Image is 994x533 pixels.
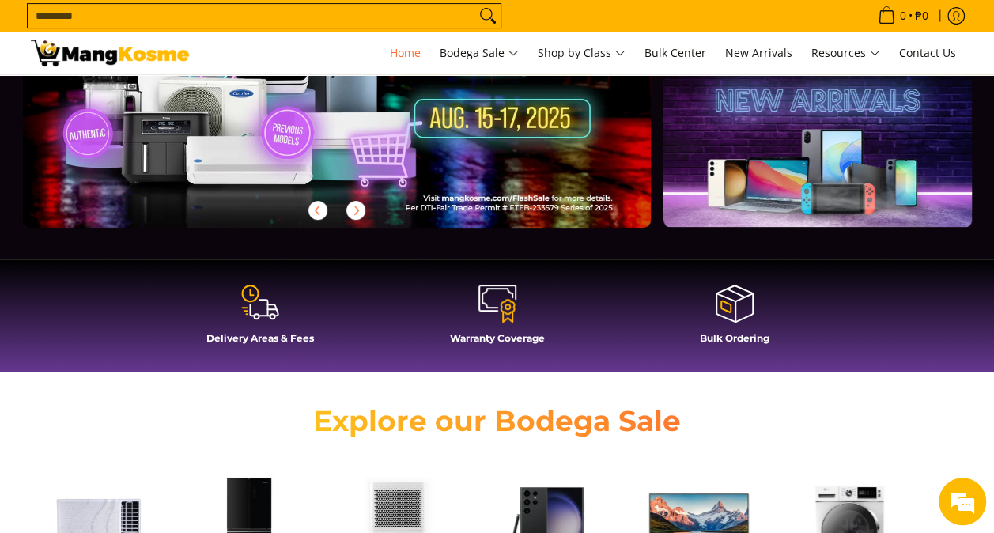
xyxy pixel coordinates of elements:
button: Next [338,193,373,228]
h4: Delivery Areas & Fees [149,332,371,344]
button: Previous [300,193,335,228]
a: Shop by Class [530,32,633,74]
a: Bulk Center [637,32,714,74]
a: Resources [803,32,888,74]
span: Home [390,45,421,60]
span: Resources [811,43,880,63]
span: Bulk Center [644,45,706,60]
span: New Arrivals [725,45,792,60]
span: Contact Us [899,45,956,60]
span: 0 [898,10,909,21]
span: Shop by Class [538,43,626,63]
a: Home [382,32,429,74]
a: Bulk Ordering [624,283,845,356]
img: Mang Kosme: Your Home Appliances Warehouse Sale Partner! [31,40,189,66]
h4: Warranty Coverage [387,332,608,344]
h2: Explore our Bodega Sale [268,403,727,439]
a: Delivery Areas & Fees [149,283,371,356]
a: Warranty Coverage [387,283,608,356]
button: Search [475,4,501,28]
a: Contact Us [891,32,964,74]
a: New Arrivals [717,32,800,74]
a: Bodega Sale [432,32,527,74]
nav: Main Menu [205,32,964,74]
h4: Bulk Ordering [624,332,845,344]
span: • [873,7,933,25]
span: ₱0 [913,10,931,21]
span: Bodega Sale [440,43,519,63]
